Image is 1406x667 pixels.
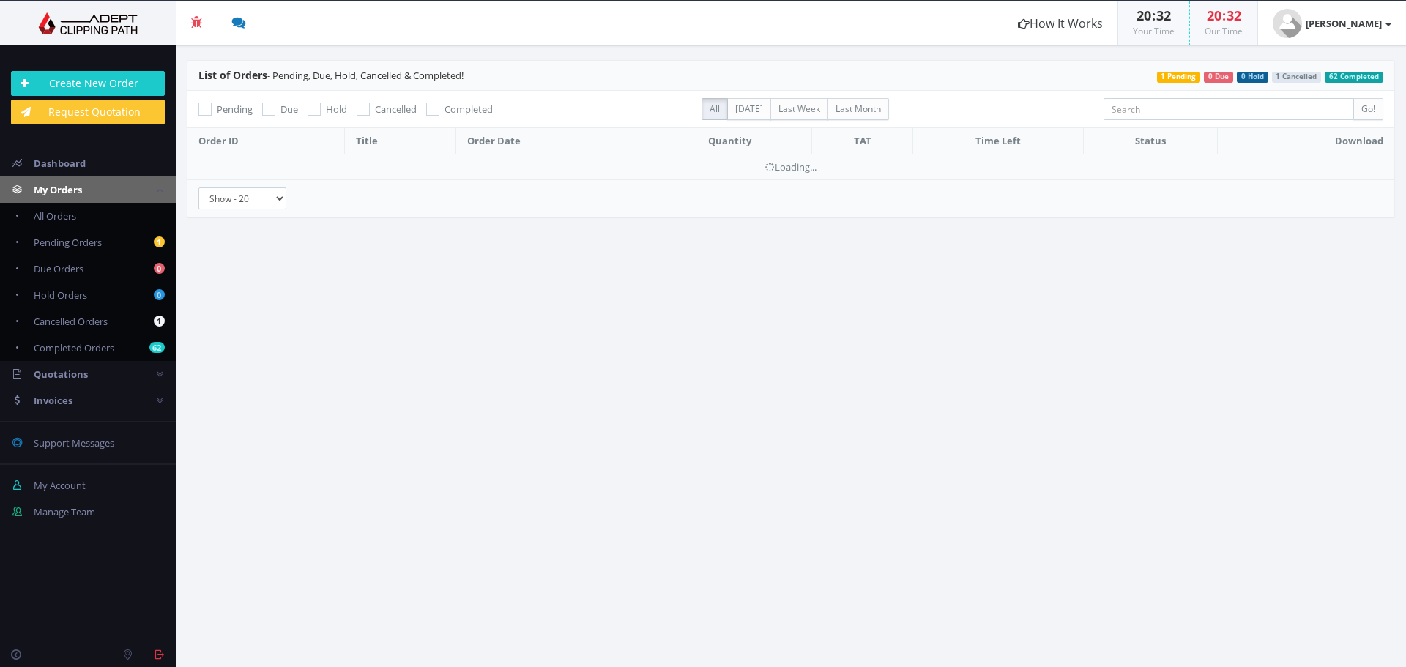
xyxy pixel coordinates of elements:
small: Your Time [1133,25,1175,37]
b: 1 [154,316,165,327]
span: 20 [1137,7,1151,24]
span: Support Messages [34,436,114,450]
a: [PERSON_NAME] [1258,1,1406,45]
span: 20 [1207,7,1221,24]
label: Last Month [827,98,889,120]
span: My Account [34,479,86,492]
label: All [702,98,728,120]
span: My Orders [34,183,82,196]
a: How It Works [1003,1,1117,45]
span: All Orders [34,209,76,223]
span: Pending [217,103,253,116]
span: 62 Completed [1325,72,1383,83]
th: Title [344,128,456,154]
small: Our Time [1205,25,1243,37]
label: Last Week [770,98,828,120]
th: Time Left [913,128,1084,154]
td: Loading... [187,154,1394,179]
span: Completed [445,103,493,116]
span: Invoices [34,394,72,407]
span: 32 [1156,7,1171,24]
th: Order ID [187,128,344,154]
span: 32 [1227,7,1241,24]
span: 1 Pending [1157,72,1201,83]
span: List of Orders [198,68,267,82]
span: Cancelled [375,103,417,116]
b: 62 [149,342,165,353]
span: - Pending, Due, Hold, Cancelled & Completed! [198,69,464,82]
span: Quantity [708,134,751,147]
a: Request Quotation [11,100,165,124]
input: Search [1104,98,1354,120]
span: 0 Due [1204,72,1233,83]
b: 0 [154,263,165,274]
th: Download [1217,128,1394,154]
span: Due [280,103,298,116]
span: Cancelled Orders [34,315,108,328]
th: TAT [812,128,913,154]
img: user_default.jpg [1273,9,1302,38]
span: : [1151,7,1156,24]
b: 1 [154,236,165,247]
span: Dashboard [34,157,86,170]
span: 1 Cancelled [1272,72,1322,83]
strong: [PERSON_NAME] [1306,17,1382,30]
span: Manage Team [34,505,95,518]
span: Due Orders [34,262,83,275]
span: Quotations [34,368,88,381]
span: Completed Orders [34,341,114,354]
b: 0 [154,289,165,300]
th: Status [1083,128,1217,154]
span: Hold [326,103,347,116]
label: [DATE] [727,98,771,120]
th: Order Date [456,128,647,154]
span: Hold Orders [34,288,87,302]
img: Adept Graphics [11,12,165,34]
input: Go! [1353,98,1383,120]
span: : [1221,7,1227,24]
span: Pending Orders [34,236,102,249]
a: Create New Order [11,71,165,96]
span: 0 Hold [1237,72,1268,83]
